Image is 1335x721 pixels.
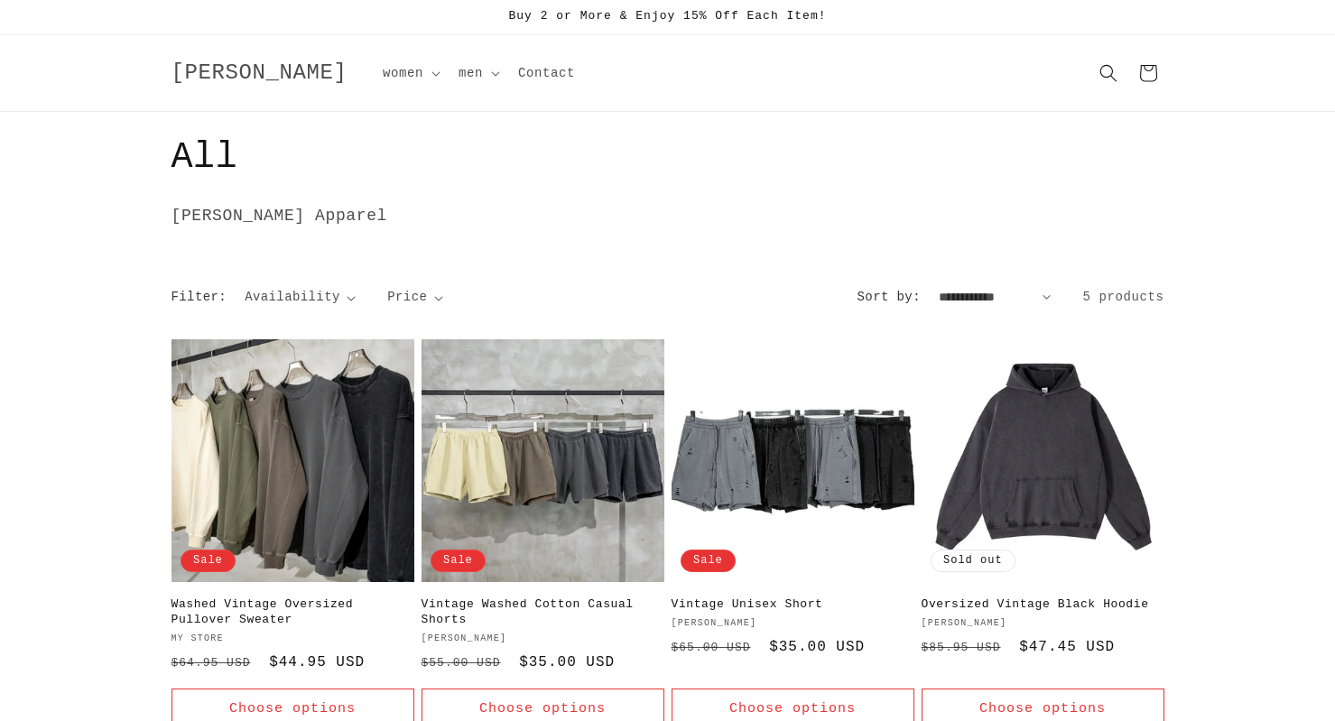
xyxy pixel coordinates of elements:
a: Oversized Vintage Black Hoodie [922,597,1164,613]
span: women [383,65,423,81]
h1: All [172,134,1164,181]
div: [PERSON_NAME] Apparel [172,204,833,228]
summary: women [372,54,448,92]
a: [PERSON_NAME] [164,56,354,91]
a: Vintage Unisex Short [672,597,914,613]
a: Vintage Washed Cotton Casual Shorts [422,597,664,628]
summary: Price [387,288,443,307]
a: Contact [507,54,586,92]
summary: Availability (0 selected) [245,288,356,307]
summary: Search [1089,53,1128,93]
span: Buy 2 or More & Enjoy 15% Off Each Item! [508,9,826,23]
a: Washed Vintage Oversized Pullover Sweater [172,597,414,628]
span: Contact [518,65,575,81]
span: [PERSON_NAME] [172,60,348,85]
span: Availability [245,290,340,304]
label: Sort by: [858,290,921,304]
span: Price [387,290,427,304]
summary: men [448,54,507,92]
h2: Filter: [172,288,227,307]
span: men [459,65,483,81]
span: 5 products [1082,290,1163,304]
